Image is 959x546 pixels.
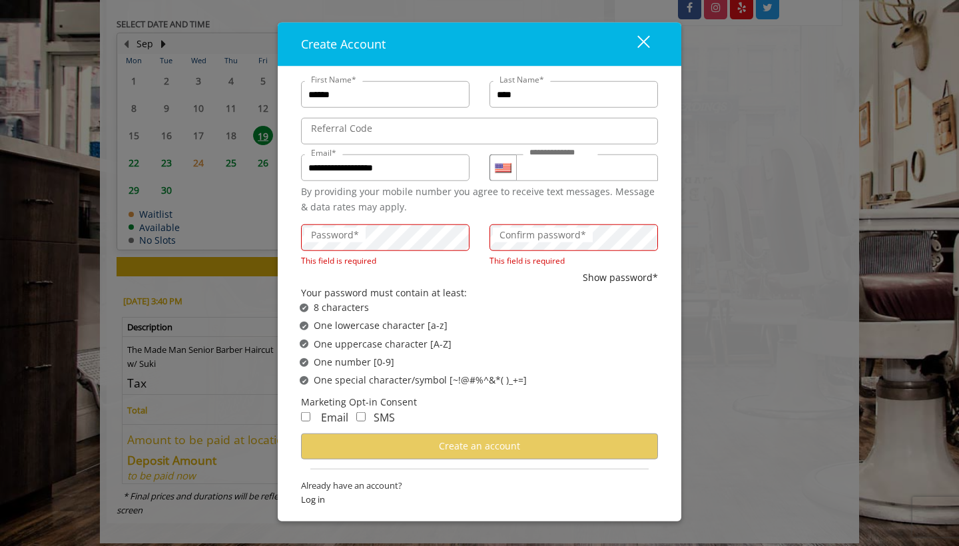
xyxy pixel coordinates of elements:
[493,73,551,86] label: Last Name*
[301,412,310,421] input: Receive Marketing Email
[304,228,366,242] label: Password*
[489,254,658,267] div: This field is required
[301,395,658,409] div: Marketing Opt-in Consent
[304,121,379,136] label: Referral Code
[493,228,593,242] label: Confirm password*
[314,355,394,370] span: One number [0-9]
[301,479,658,493] span: Already have an account?
[314,373,527,388] span: One special character/symbol [~!@#%^&*( )_+=]
[622,34,649,54] div: close dialog
[314,300,369,315] span: 8 characters
[302,357,307,368] span: ✔
[301,154,470,181] input: Email
[301,492,658,506] span: Log in
[301,81,470,108] input: FirstName
[301,254,470,267] div: This field is required
[301,285,658,300] div: Your password must contain at least:
[489,81,658,108] input: Lastname
[304,146,343,159] label: Email*
[304,73,363,86] label: First Name*
[301,36,386,52] span: Create Account
[302,320,307,331] span: ✔
[489,224,658,251] input: ConfirmPassword
[314,318,448,333] span: One lowercase character [a-z]
[321,410,348,425] span: Email
[583,270,658,285] button: Show password*
[439,439,520,452] span: Create an account
[301,224,470,251] input: Password
[489,154,516,181] div: Country
[302,375,307,386] span: ✔
[301,118,658,144] input: ReferralCode
[301,184,658,214] div: By providing your mobile number you agree to receive text messages. Message & data rates may apply.
[356,412,366,421] input: Receive Marketing SMS
[301,433,658,459] button: Create an account
[314,336,452,351] span: One uppercase character [A-Z]
[302,302,307,313] span: ✔
[613,31,658,58] button: close dialog
[302,339,307,350] span: ✔
[374,410,395,425] span: SMS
